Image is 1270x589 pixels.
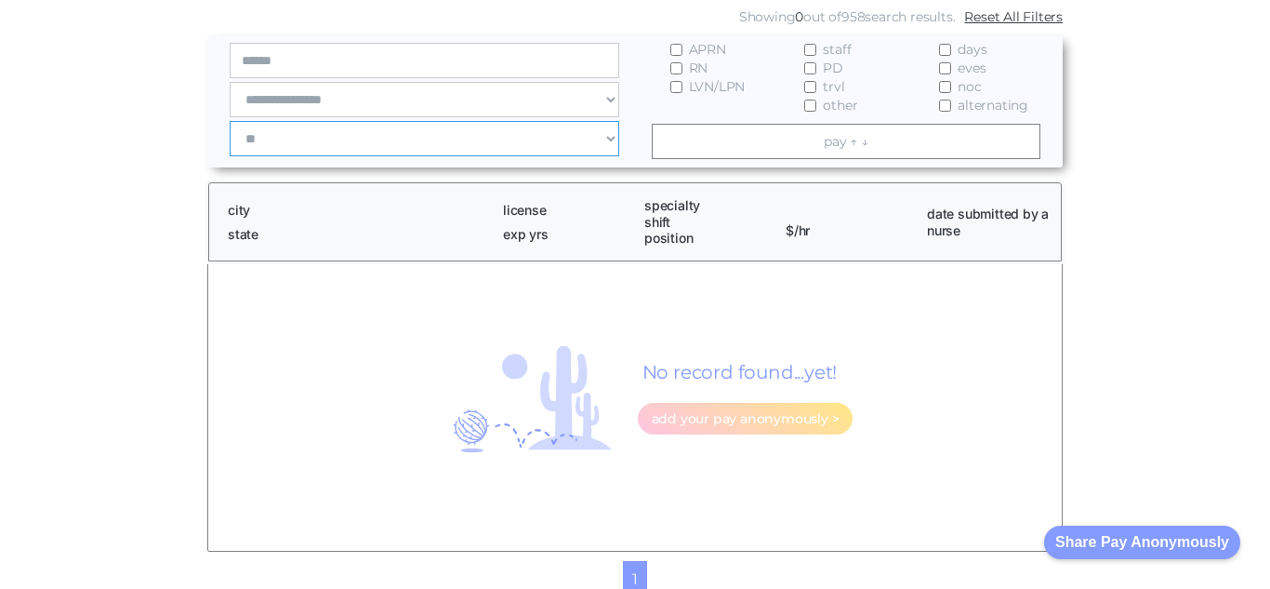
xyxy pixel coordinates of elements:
span: staff [823,40,851,59]
h1: date submitted by a nurse [927,206,1052,238]
a: add your pay anonymously > [638,403,853,435]
span: eves [958,59,986,77]
input: RN [670,62,682,74]
h1: state [228,226,486,243]
h1: city [228,202,486,219]
a: Reset All Filters [964,7,1063,26]
input: staff [804,44,816,56]
span: 958 [841,8,865,25]
input: PD [804,62,816,74]
span: other [823,96,857,114]
input: other [804,100,816,112]
span: noc [958,77,981,96]
input: trvl [804,81,816,93]
input: noc [939,81,951,93]
form: Email Form [207,3,1063,167]
input: APRN [670,44,682,56]
input: days [939,44,951,56]
a: pay ↑ ↓ [652,124,1041,159]
input: alternating [939,100,951,112]
h1: shift [644,214,769,231]
div: Showing out of search results. [739,7,956,26]
h1: exp yrs [503,226,628,243]
span: RN [689,59,708,77]
input: LVN/LPN [670,81,682,93]
span: PD [823,59,843,77]
h1: No record found...yet! [638,361,838,384]
h1: position [644,230,769,247]
span: APRN [689,40,726,59]
h1: specialty [644,197,769,214]
input: eves [939,62,951,74]
h1: $/hr [786,206,910,238]
span: 0 [795,8,803,25]
button: Share Pay Anonymously [1044,526,1240,559]
span: trvl [823,77,844,96]
span: days [958,40,986,59]
span: alternating [958,96,1028,114]
h1: license [503,202,628,219]
span: LVN/LPN [689,77,746,96]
